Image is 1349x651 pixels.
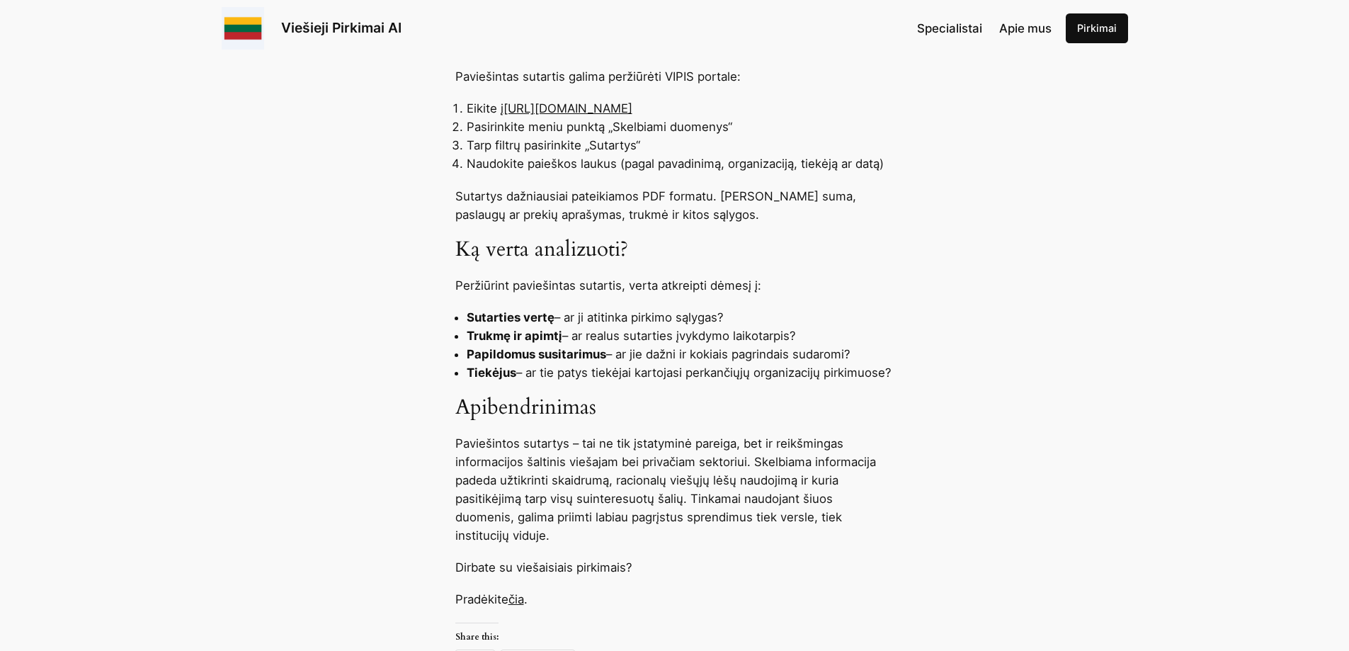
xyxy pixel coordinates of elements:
[455,395,894,421] h3: Apibendrinimas
[222,7,264,50] img: Viešieji pirkimai logo
[503,101,632,115] a: [URL][DOMAIN_NAME]
[917,19,1052,38] nav: Navigation
[455,187,894,224] p: Sutartys dažniausiai pateikiamos PDF formatu. [PERSON_NAME] suma, paslaugų ar prekių aprašymas, t...
[455,434,894,545] p: Paviešintos sutartys – tai ne tik įstatyminė pareiga, bet ir reikšmingas informacijos šaltinis vi...
[467,99,894,118] li: Eikite į
[467,308,894,327] li: – ar ji atitinka pirkimo sąlygas?
[467,310,554,324] strong: Sutarties vertę
[467,327,894,345] li: – ar realus sutarties įvykdymo laikotarpis?
[455,590,894,608] p: Pradėkite .
[1066,13,1128,43] a: Pirkimai
[467,329,562,343] strong: Trukmę ir apimtį
[455,276,894,295] p: Peržiūrint paviešintas sutartis, verta atkreipti dėmesį į:
[508,592,524,606] a: čia
[467,154,894,173] li: Naudokite paieškos laukus (pagal pavadinimą, organizaciją, tiekėją ar datą)
[467,345,894,363] li: – ar jie dažni ir kokiais pagrindais sudaromi?
[281,19,402,36] a: Viešieji Pirkimai AI
[455,237,894,263] h3: Ką verta analizuoti?
[455,623,499,642] h3: Share this:
[467,118,894,136] li: Pasirinkite meniu punktą „Skelbiami duomenys“
[917,19,982,38] a: Specialistai
[467,363,894,382] li: – ar tie patys tiekėjai kartojasi perkančiųjų organizacijų pirkimuose?
[917,21,982,35] span: Specialistai
[467,136,894,154] li: Tarp filtrų pasirinkite „Sutartys“
[455,67,894,86] p: Paviešintas sutartis galima peržiūrėti VIPIS portale:
[999,21,1052,35] span: Apie mus
[467,347,606,361] strong: Papildomus susitarimus
[455,558,894,577] p: Dirbate su viešaisiais pirkimais?
[999,19,1052,38] a: Apie mus
[467,366,516,380] strong: Tiekėjus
